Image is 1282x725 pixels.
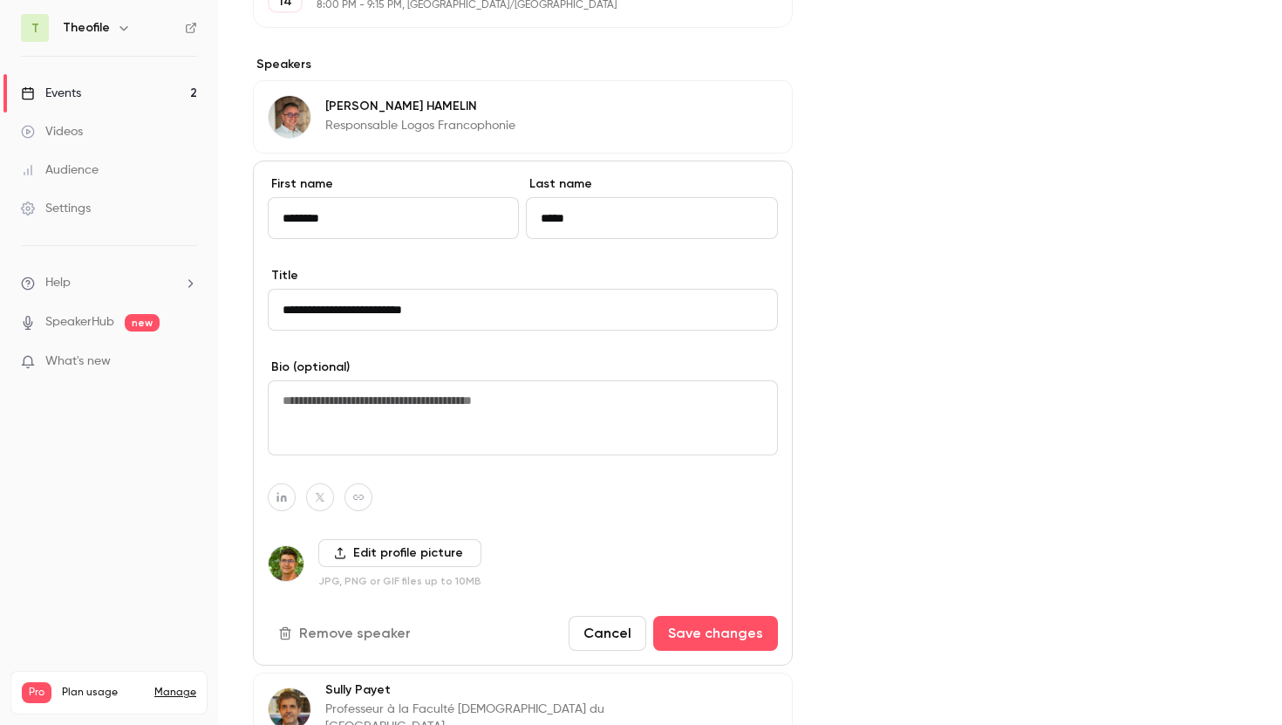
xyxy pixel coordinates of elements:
p: JPG, PNG or GIF files up to 10MB [318,574,481,588]
p: [PERSON_NAME] HAMELIN [325,98,515,115]
span: T [31,19,39,38]
span: Pro [22,682,51,703]
span: Plan usage [62,686,144,700]
div: Settings [21,200,91,217]
button: Cancel [569,616,646,651]
label: Title [268,267,778,284]
div: Stéphane HAMELIN[PERSON_NAME] HAMELINResponsable Logos Francophonie [253,80,793,154]
label: Last name [526,175,777,193]
div: Audience [21,161,99,179]
a: Manage [154,686,196,700]
span: What's new [45,352,111,371]
p: Responsable Logos Francophonie [325,117,515,134]
button: Remove speaker [268,616,425,651]
a: SpeakerHub [45,313,114,332]
button: Save changes [653,616,778,651]
p: Sully Payet [325,681,679,699]
label: Edit profile picture [318,539,481,567]
img: Stéphane HAMELIN [269,96,310,138]
label: Bio (optional) [268,359,778,376]
div: Events [21,85,81,102]
span: new [125,314,160,332]
label: First name [268,175,519,193]
h6: Theofile [63,19,110,37]
img: Jonathan CONTE [269,546,303,581]
span: Help [45,274,71,292]
div: Videos [21,123,83,140]
label: Speakers [253,56,793,73]
li: help-dropdown-opener [21,274,197,292]
iframe: Noticeable Trigger [176,354,197,370]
